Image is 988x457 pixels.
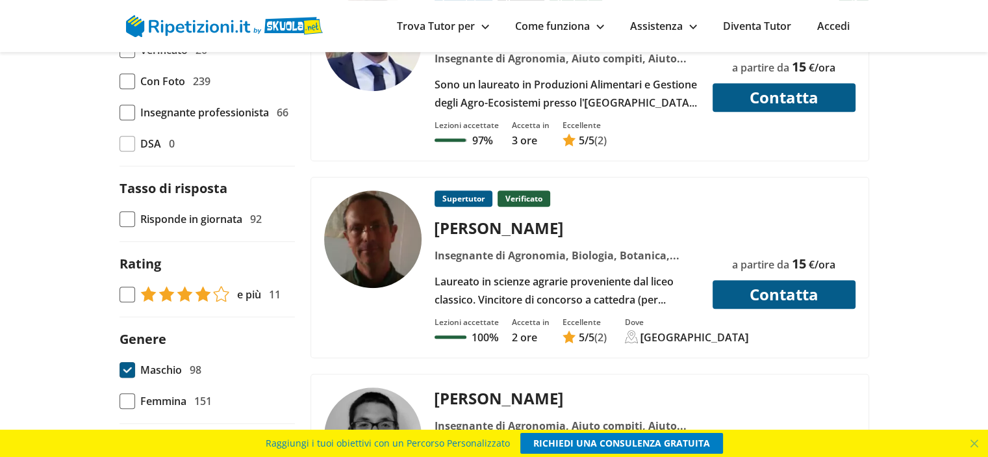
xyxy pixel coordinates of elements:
div: Dove [625,317,749,328]
span: €/ora [809,428,835,442]
label: Rating [120,255,161,272]
span: e più [237,285,261,304]
a: 5/5(2) [563,330,607,345]
span: Con Foto [140,72,185,90]
p: 3 ore [512,133,550,148]
p: Supertutor [435,190,492,207]
div: [PERSON_NAME] [429,217,704,239]
a: logo Skuola.net | Ripetizioni.it [126,18,323,32]
div: Lezioni accettate [435,120,499,131]
div: Laureato in scienze agrarie proveniente dal liceo classico. Vincitore di concorso a cattedra (per... [429,272,704,309]
span: 0 [169,135,175,153]
a: Diventa Tutor [723,19,791,33]
div: Sono un laureato in Produzioni Alimentari e Gestione degli Agro-Ecosistemi presso l'[GEOGRAPHIC_D... [429,75,704,112]
p: 2 ore [512,330,550,345]
span: 151 [194,392,212,410]
p: Verificato [498,190,550,207]
a: 5/5(2) [563,133,607,148]
span: a partire da [732,60,789,75]
span: 239 [193,72,210,90]
a: Trova Tutor per [397,19,489,33]
img: tasso di risposta 4+ [140,286,229,302]
div: [PERSON_NAME] [429,387,704,409]
p: 97% [472,133,493,148]
button: Contatta [713,280,855,309]
img: logo Skuola.net | Ripetizioni.it [126,15,323,37]
div: Insegnante di Agronomia, Aiuto compiti, Aiuto tesi, Arcgis, Botanica, Diritto agrario, Diritto ag... [429,49,704,68]
span: Raggiungi i tuoi obiettivi con un Percorso Personalizzato [266,433,510,454]
a: Assistenza [630,19,697,33]
span: Insegnante professionista [140,103,269,122]
span: 11 [269,285,281,304]
div: Lezioni accettate [435,317,499,328]
div: Accetta in [512,120,550,131]
a: Accedi [817,19,850,33]
span: 15 [792,425,806,443]
span: 98 [190,361,201,379]
span: /5 [579,133,594,148]
span: Risponde in giornata [140,210,242,228]
div: Eccellente [563,120,607,131]
span: €/ora [809,257,835,272]
span: 66 [277,103,288,122]
label: Tasso di risposta [120,179,227,197]
span: Maschio [140,361,182,379]
span: 92 [250,210,262,228]
span: €/ora [809,60,835,75]
span: a partire da [732,257,789,272]
div: Insegnante di Agronomia, Biologia, Botanica, Economia politica, Equitazione, Homeschooling, Itali... [429,246,704,265]
a: Come funziona [515,19,604,33]
span: 15 [792,255,806,272]
div: Eccellente [563,317,607,328]
div: Insegnante di Agronomia, Aiuto compiti, Aiuto tesi, Biochimica, Biologia, Biologia molecolare, Bi... [429,417,704,435]
div: [GEOGRAPHIC_DATA] [640,330,749,345]
img: tutor a Quartu Sant'Elena - Luigi [324,190,422,288]
span: 5 [579,330,585,345]
span: Femmina [140,392,186,410]
span: (2) [594,330,607,345]
span: 15 [792,58,806,75]
div: Accetta in [512,317,550,328]
p: 100% [472,330,498,345]
a: RICHIEDI UNA CONSULENZA GRATUITA [520,433,723,454]
label: Genere [120,330,166,348]
span: (2) [594,133,607,148]
span: 5 [579,133,585,148]
span: DSA [140,135,161,153]
button: Contatta [713,83,855,112]
span: /5 [579,330,594,345]
span: a partire da [732,428,789,442]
